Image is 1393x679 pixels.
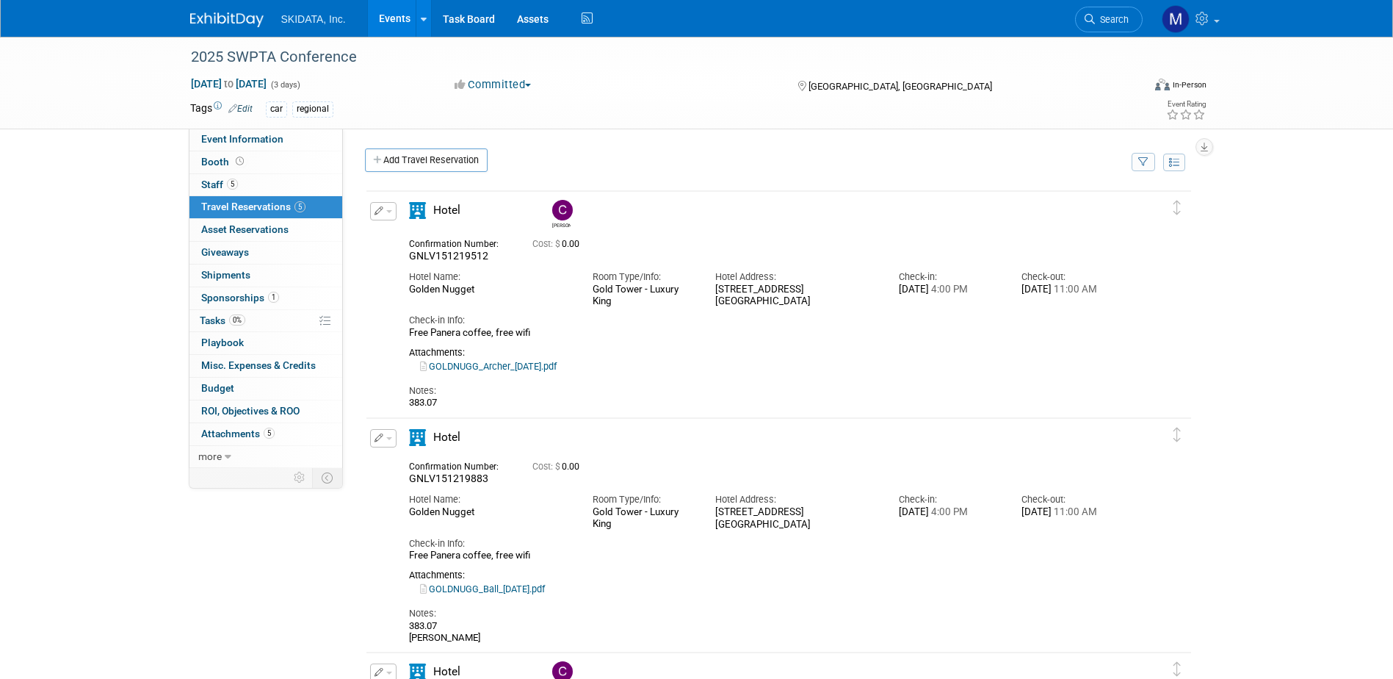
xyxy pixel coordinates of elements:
[420,583,545,594] a: GOLDNUGG_Ball_[DATE].pdf
[189,129,342,151] a: Event Information
[715,270,877,284] div: Hotel Address:
[433,431,460,444] span: Hotel
[189,151,342,173] a: Booth
[201,292,279,303] span: Sponsorships
[1052,506,1097,517] span: 11:00 AM
[189,310,342,332] a: Tasks0%
[409,429,426,446] i: Hotel
[1173,662,1181,677] i: Click and drag to move item
[189,265,342,287] a: Shipments
[292,101,333,117] div: regional
[1172,79,1206,90] div: In-Person
[1166,101,1206,108] div: Event Rating
[532,239,585,249] span: 0.00
[715,493,877,506] div: Hotel Address:
[189,355,342,377] a: Misc. Expenses & Credits
[433,204,460,217] span: Hotel
[1021,506,1122,519] div: [DATE]
[201,201,305,212] span: Travel Reservations
[899,284,999,296] div: [DATE]
[409,550,1123,562] div: Free Panera coffee, free wifi
[532,461,585,472] span: 0.00
[1095,14,1129,25] span: Search
[1056,76,1207,98] div: Event Format
[189,332,342,354] a: Playbook
[409,506,571,519] div: Golden Nugget
[312,468,342,487] td: Toggle Event Tabs
[420,361,557,372] a: GOLDNUGG_Archer_[DATE].pdf
[409,327,1123,339] div: Free Panera coffee, free wifi
[201,428,275,439] span: Attachments
[222,78,236,90] span: to
[552,220,571,229] div: Christopher Archer
[1173,201,1181,215] i: Click and drag to move item
[715,284,877,309] div: [STREET_ADDRESS] [GEOGRAPHIC_DATA]
[1173,428,1181,442] i: Click and drag to move item
[929,284,968,295] span: 4:00 PM
[201,359,316,371] span: Misc. Expenses & Credits
[1021,270,1122,284] div: Check-out:
[269,80,300,90] span: (3 days)
[189,446,342,468] a: more
[409,250,488,262] span: GNLV151219512
[201,382,234,394] span: Budget
[1162,5,1190,33] img: Malloy Pohrer
[189,378,342,400] a: Budget
[532,461,562,472] span: Cost: $
[593,270,693,284] div: Room Type/Info:
[201,133,283,145] span: Event Information
[808,81,992,92] span: [GEOGRAPHIC_DATA], [GEOGRAPHIC_DATA]
[264,428,275,439] span: 5
[365,148,488,172] a: Add Travel Reservation
[233,156,247,167] span: Booth not reserved yet
[433,665,460,678] span: Hotel
[189,287,342,309] a: Sponsorships1
[409,234,510,250] div: Confirmation Number:
[189,400,342,423] a: ROI, Objectives & ROO
[409,314,1123,327] div: Check-in Info:
[899,506,999,519] div: [DATE]
[552,200,573,220] img: Christopher Archer
[227,179,238,190] span: 5
[1021,493,1122,506] div: Check-out:
[899,270,999,284] div: Check-in:
[201,179,238,190] span: Staff
[1075,7,1143,32] a: Search
[532,239,562,249] span: Cost: $
[287,468,313,487] td: Personalize Event Tab Strip
[294,201,305,212] span: 5
[200,315,245,326] span: Tasks
[201,156,247,168] span: Booth
[593,506,693,530] div: Gold Tower - Luxury King
[201,246,249,258] span: Giveaways
[281,13,346,25] span: SKIDATA, Inc.
[266,101,287,117] div: car
[201,405,300,417] span: ROI, Objectives & ROO
[409,620,1123,644] div: 383.07 [PERSON_NAME]
[409,347,1123,359] div: Attachments:
[189,219,342,241] a: Asset Reservations
[1052,284,1097,295] span: 11:00 AM
[201,337,244,348] span: Playbook
[198,450,222,462] span: more
[189,196,342,218] a: Travel Reservations5
[409,537,1123,550] div: Check-in Info:
[268,292,279,303] span: 1
[189,423,342,445] a: Attachments5
[593,493,693,506] div: Room Type/Info:
[190,77,267,90] span: [DATE] [DATE]
[409,607,1123,620] div: Notes:
[715,506,877,531] div: [STREET_ADDRESS] [GEOGRAPHIC_DATA]
[409,284,571,296] div: Golden Nugget
[409,570,1123,581] div: Attachments:
[186,44,1121,71] div: 2025 SWPTA Conference
[228,104,253,114] a: Edit
[1138,158,1148,168] i: Filter by Traveler
[201,223,289,235] span: Asset Reservations
[409,473,488,484] span: GNLV151219883
[201,269,250,281] span: Shipments
[899,493,999,506] div: Check-in:
[229,315,245,326] span: 0%
[449,77,537,93] button: Committed
[409,270,571,284] div: Hotel Name:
